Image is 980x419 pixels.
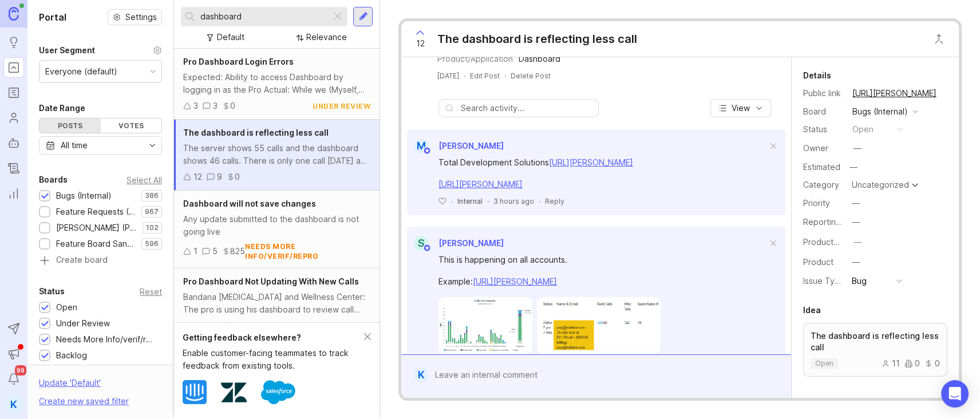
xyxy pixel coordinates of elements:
[230,100,235,112] div: 0
[39,173,68,187] div: Boards
[803,69,831,82] div: Details
[545,196,564,206] div: Reply
[438,238,504,248] span: [PERSON_NAME]
[56,205,136,218] div: Feature Requests (Internal)
[539,196,540,206] div: ·
[3,57,24,78] a: Portal
[200,10,326,23] input: Search...
[45,65,117,78] div: Everyone (default)
[811,330,940,353] p: The dashboard is reflecting less call
[217,171,222,183] div: 9
[437,53,513,65] div: Product/Application
[852,181,909,189] div: Uncategorized
[61,139,88,152] div: All time
[143,141,161,150] svg: toggle icon
[487,196,489,206] div: ·
[183,331,364,344] div: Getting feedback elsewhere?
[407,236,504,251] a: S[PERSON_NAME]
[230,245,245,258] div: 825
[3,183,24,204] a: Reporting
[803,323,947,377] a: The dashboard is reflecting less callopen1100
[15,365,26,375] span: 99
[174,120,380,191] a: The dashboard is reflecting less callThe server shows 55 calls and the dashboard shows 46 calls. ...
[438,179,523,189] a: [URL][PERSON_NAME]
[537,297,661,354] img: https://canny-assets.io/images/97108180384f8af9baa6c1f04362b8dd.png
[852,197,860,209] div: —
[3,318,24,339] button: Send to Autopilot
[145,239,159,248] p: 596
[423,147,432,155] img: member badge
[927,27,950,50] button: Close button
[438,254,767,266] div: This is happening on all accounts.
[511,71,551,81] div: Delete Post
[174,191,380,268] a: Dashboard will not save changesAny update submitted to the dashboard is not going live15825needs ...
[146,223,159,232] p: 102
[39,118,101,133] div: Posts
[183,380,207,404] img: Intercom logo
[850,235,865,250] button: ProductboardID
[457,196,483,206] div: Internal
[849,86,940,101] a: [URL][PERSON_NAME]
[56,238,136,250] div: Feature Board Sandbox [DATE]
[214,319,222,332] div: 13
[56,222,137,234] div: [PERSON_NAME] (Public)
[213,100,218,112] div: 3
[193,171,202,183] div: 12
[3,108,24,128] a: Users
[852,123,874,136] div: open
[407,139,504,153] a: M[PERSON_NAME]
[217,31,244,44] div: Default
[414,236,429,251] div: S
[183,291,370,316] div: Bandana [MEDICAL_DATA] and Wellness Center: The pro is using his dashboard to review call summari...
[803,179,843,191] div: Category
[853,236,862,248] div: —
[39,44,95,57] div: User Segment
[438,141,504,151] span: [PERSON_NAME]
[183,71,370,96] div: Expected: Ability to access Dashboard by logging in as the Pro Actual: While we (Myself, [PERSON_...
[924,359,940,367] div: 0
[3,32,24,53] a: Ideas
[183,142,370,167] div: The server shows 55 calls and the dashboard shows 46 calls. There is only one call [DATE] and the...
[39,284,65,298] div: Status
[313,101,370,111] div: under review
[416,37,425,50] span: 12
[732,102,750,114] span: View
[803,142,843,155] div: Owner
[904,359,920,367] div: 0
[803,198,830,208] label: Priority
[145,207,159,216] p: 967
[183,347,364,372] div: Enable customer-facing teammates to track feedback from existing tools.
[437,71,459,81] a: [DATE]
[39,377,101,395] div: Update ' Default '
[414,139,429,153] div: M
[803,163,840,171] div: Estimated
[882,359,900,367] div: 11
[803,395,823,409] div: Tags
[221,380,247,405] img: Zendesk logo
[3,158,24,179] a: Changelog
[803,217,864,227] label: Reporting Team
[140,288,162,295] div: Reset
[451,196,453,206] div: ·
[193,100,198,112] div: 3
[438,156,767,169] div: Total Development Solutions
[414,367,428,382] div: K
[710,99,771,117] button: View
[519,53,560,65] div: Dashboard
[56,317,110,330] div: Under Review
[438,275,767,288] div: Example:
[183,128,329,137] span: The dashboard is reflecting less call
[803,105,843,118] div: Board
[3,343,24,364] button: Announcements
[504,71,506,81] div: ·
[803,257,833,267] label: Product
[803,276,845,286] label: Issue Type
[853,142,862,155] div: —
[127,177,162,183] div: Select All
[3,394,24,414] button: K
[3,82,24,103] a: Roadmaps
[803,303,821,317] div: Idea
[235,319,248,332] div: 1.1k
